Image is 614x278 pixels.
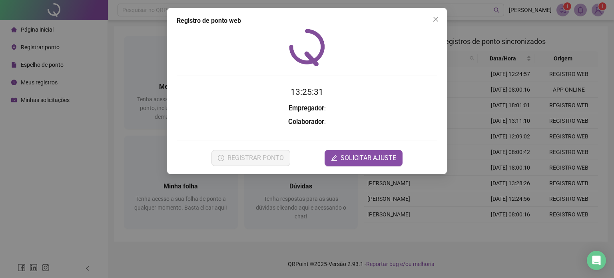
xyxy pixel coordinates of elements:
button: editSOLICITAR AJUSTE [325,150,403,166]
div: Open Intercom Messenger [587,251,606,270]
span: SOLICITAR AJUSTE [341,153,396,163]
h3: : [177,117,437,127]
span: close [433,16,439,22]
button: REGISTRAR PONTO [211,150,290,166]
img: QRPoint [289,29,325,66]
time: 13:25:31 [291,87,323,97]
h3: : [177,103,437,114]
button: Close [429,13,442,26]
strong: Colaborador [288,118,324,126]
strong: Empregador [289,104,324,112]
div: Registro de ponto web [177,16,437,26]
span: edit [331,155,337,161]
